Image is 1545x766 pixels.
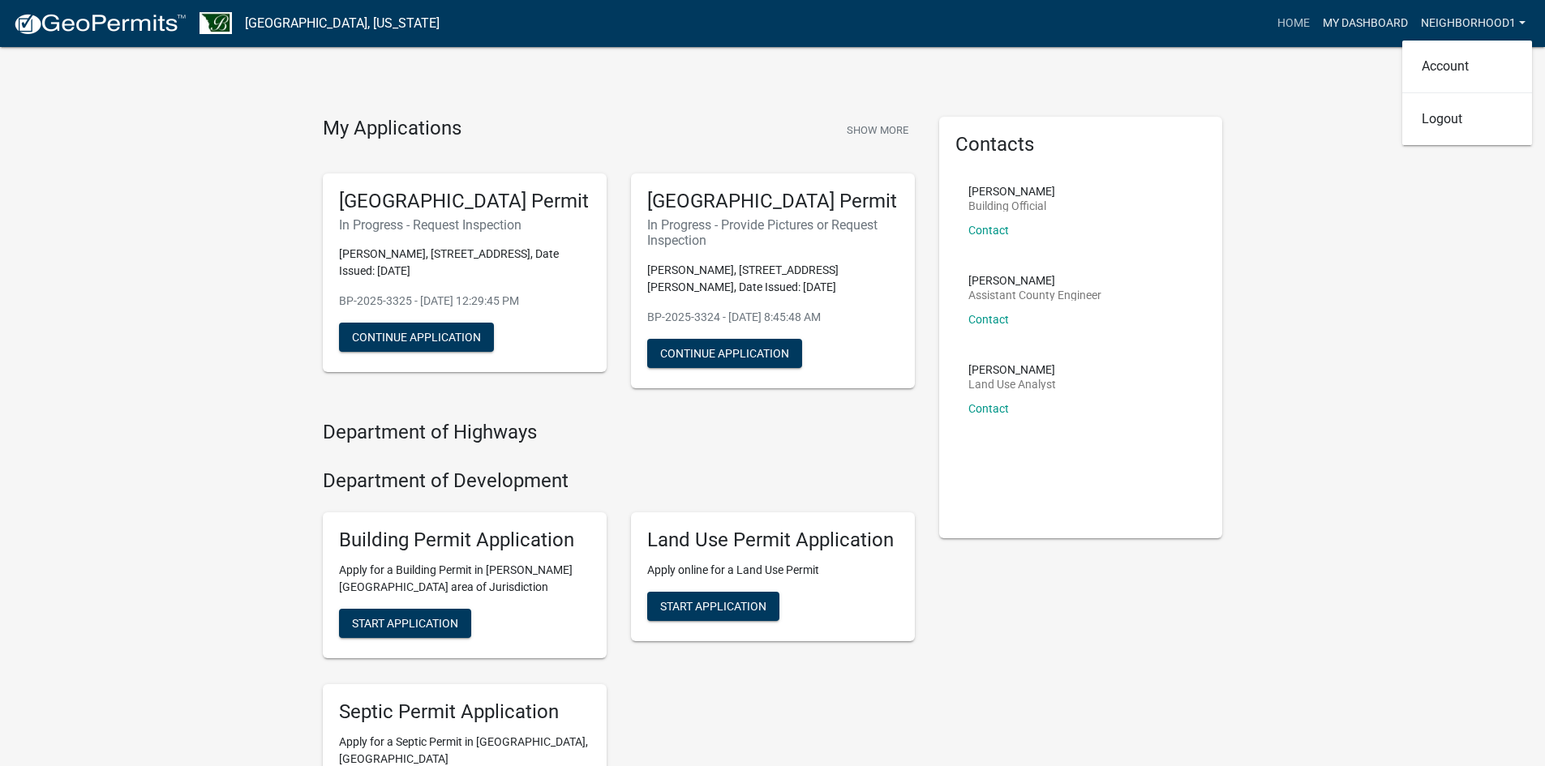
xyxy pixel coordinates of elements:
h5: [GEOGRAPHIC_DATA] Permit [339,190,590,213]
span: Start Application [660,600,766,613]
h5: Contacts [955,133,1207,156]
p: [PERSON_NAME], [STREET_ADDRESS], Date Issued: [DATE] [339,246,590,280]
a: Contact [968,224,1009,237]
a: Account [1402,47,1532,86]
p: [PERSON_NAME] [968,186,1055,197]
p: Apply online for a Land Use Permit [647,562,899,579]
a: Logout [1402,100,1532,139]
a: Home [1271,8,1316,39]
img: Benton County, Minnesota [200,12,232,34]
h6: In Progress - Request Inspection [339,217,590,233]
p: Assistant County Engineer [968,289,1101,301]
a: My Dashboard [1316,8,1414,39]
button: Continue Application [647,339,802,368]
a: Contact [968,402,1009,415]
p: BP-2025-3325 - [DATE] 12:29:45 PM [339,293,590,310]
p: BP-2025-3324 - [DATE] 8:45:48 AM [647,309,899,326]
h5: [GEOGRAPHIC_DATA] Permit [647,190,899,213]
p: Apply for a Building Permit in [PERSON_NAME][GEOGRAPHIC_DATA] area of Jurisdiction [339,562,590,596]
button: Start Application [339,609,471,638]
span: Start Application [352,617,458,630]
p: [PERSON_NAME] [968,364,1056,375]
h6: In Progress - Provide Pictures or Request Inspection [647,217,899,248]
div: Neighborhood1 [1402,41,1532,145]
h5: Land Use Permit Application [647,528,899,552]
a: Neighborhood1 [1414,8,1532,39]
h4: Department of Highways [323,421,915,444]
p: [PERSON_NAME], [STREET_ADDRESS][PERSON_NAME], Date Issued: [DATE] [647,262,899,296]
a: [GEOGRAPHIC_DATA], [US_STATE] [245,10,440,37]
a: Contact [968,313,1009,326]
p: [PERSON_NAME] [968,275,1101,286]
p: Land Use Analyst [968,379,1056,390]
button: Show More [840,117,915,143]
h4: My Applications [323,117,461,141]
h4: Department of Development [323,469,915,493]
p: Building Official [968,200,1055,212]
button: Continue Application [339,323,494,352]
h5: Building Permit Application [339,528,590,552]
button: Start Application [647,592,779,621]
h5: Septic Permit Application [339,700,590,724]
